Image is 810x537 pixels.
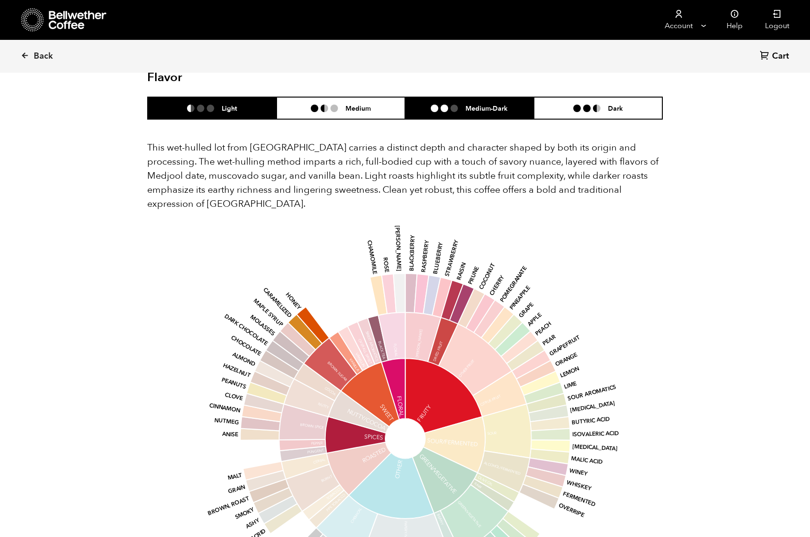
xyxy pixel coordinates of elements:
span: Cart [772,51,789,62]
span: Back [34,51,53,62]
h6: Dark [608,104,623,112]
h6: Medium [345,104,371,112]
h2: Flavor [147,70,319,85]
a: Cart [760,50,791,63]
p: This wet-hulled lot from [GEOGRAPHIC_DATA] carries a distinct depth and character shaped by both ... [147,141,663,211]
h6: Light [222,104,237,112]
h6: Medium-Dark [465,104,508,112]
